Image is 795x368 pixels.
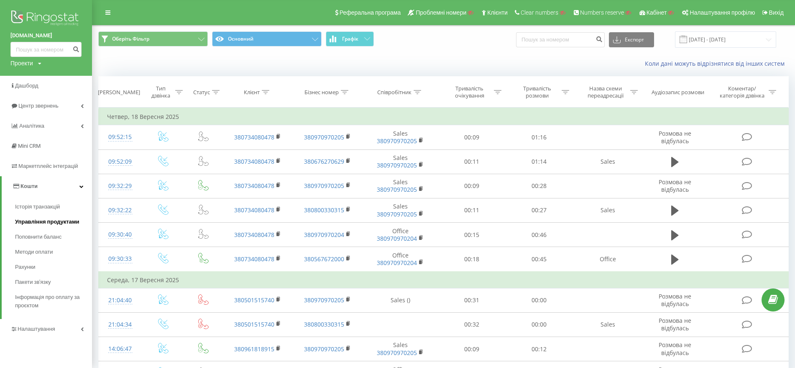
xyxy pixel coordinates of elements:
[659,317,691,332] span: Розмова не відбулась
[516,32,605,47] input: Пошук за номером
[193,89,210,96] div: Статус
[107,202,133,219] div: 09:32:22
[521,9,558,16] span: Clear numbers
[573,149,643,174] td: Sales
[573,247,643,272] td: Office
[573,312,643,337] td: Sales
[99,108,789,125] td: Четвер, 18 Вересня 2025
[718,85,767,99] div: Коментар/категорія дзвінка
[234,182,274,190] a: 380734080478
[15,244,92,260] a: Методи оплати
[659,341,691,356] span: Розмова не відбулась
[107,292,133,309] div: 21:04:40
[377,259,417,267] a: 380970970204
[18,163,78,169] span: Маркетплейс інтеграцій
[363,125,438,149] td: Sales
[438,337,505,361] td: 00:09
[304,157,344,165] a: 380676270629
[377,89,412,96] div: Співробітник
[234,133,274,141] a: 380734080478
[647,9,667,16] span: Кабінет
[416,9,466,16] span: Проблемні номери
[505,247,573,272] td: 00:45
[304,320,344,328] a: 380800330315
[304,255,344,263] a: 380567672000
[659,178,691,193] span: Розмова не відбулась
[234,296,274,304] a: 380501515740
[15,260,92,275] a: Рахунки
[107,226,133,243] div: 09:30:40
[438,288,505,312] td: 00:31
[107,129,133,145] div: 09:52:15
[363,223,438,247] td: Office
[15,82,38,89] span: Дашборд
[573,198,643,222] td: Sales
[769,9,784,16] span: Вихід
[107,154,133,170] div: 09:52:09
[505,337,573,361] td: 00:12
[505,198,573,222] td: 00:27
[20,183,38,189] span: Кошти
[107,251,133,267] div: 09:30:33
[10,59,33,67] div: Проекти
[18,103,59,109] span: Центр звернень
[304,89,339,96] div: Бізнес номер
[326,31,374,46] button: Графік
[15,275,92,290] a: Пакети зв'язку
[15,290,92,313] a: Інформація про оплату за проєктом
[438,247,505,272] td: 00:18
[377,185,417,193] a: 380970970205
[609,32,654,47] button: Експорт
[15,203,60,211] span: Історія транзакцій
[234,255,274,263] a: 380734080478
[505,223,573,247] td: 00:46
[234,157,274,165] a: 380734080478
[377,210,417,218] a: 380970970205
[342,36,358,42] span: Графік
[505,149,573,174] td: 01:14
[304,296,344,304] a: 380970970205
[447,85,492,99] div: Тривалість очікування
[234,345,274,353] a: 380961818915
[15,229,92,244] a: Поповнити баланс
[580,9,624,16] span: Numbers reserve
[487,9,508,16] span: Клієнти
[15,248,53,256] span: Методи оплати
[438,125,505,149] td: 00:09
[363,149,438,174] td: Sales
[15,214,92,229] a: Управління продуктами
[304,345,344,353] a: 380970970205
[15,293,88,310] span: Інформація про оплату за проєктом
[15,218,79,226] span: Управління продуктами
[377,234,417,242] a: 380970970204
[377,349,417,357] a: 380970970205
[15,233,61,241] span: Поповнити баланс
[505,288,573,312] td: 00:00
[107,178,133,194] div: 09:32:29
[18,326,55,332] span: Налаштування
[659,129,691,145] span: Розмова не відбулась
[377,137,417,145] a: 380970970205
[690,9,755,16] span: Налаштування профілю
[304,182,344,190] a: 380970970205
[363,337,438,361] td: Sales
[98,89,140,96] div: [PERSON_NAME]
[234,206,274,214] a: 380734080478
[363,174,438,198] td: Sales
[505,312,573,337] td: 00:00
[515,85,560,99] div: Тривалість розмови
[107,317,133,333] div: 21:04:34
[583,85,628,99] div: Назва схеми переадресації
[10,31,82,40] a: [DOMAIN_NAME]
[15,199,92,214] a: Історія транзакцій
[19,123,44,129] span: Аналiтика
[2,176,92,196] a: Кошти
[149,85,173,99] div: Тип дзвінка
[438,174,505,198] td: 00:09
[438,312,505,337] td: 00:32
[652,89,704,96] div: Аудіозапис розмови
[10,8,82,29] img: Ringostat logo
[112,36,149,42] span: Оберіть Фільтр
[18,143,41,149] span: Mini CRM
[505,174,573,198] td: 00:28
